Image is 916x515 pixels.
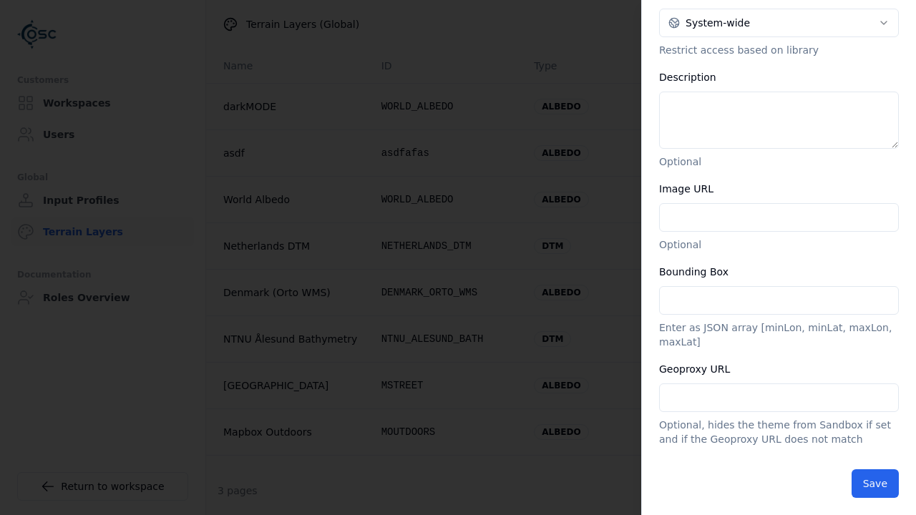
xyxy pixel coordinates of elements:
p: Optional [659,237,899,252]
label: Geoproxy URL [659,363,730,375]
label: Description [659,72,716,83]
button: Save [852,469,899,498]
p: Optional [659,154,899,169]
label: Image URL [659,183,713,195]
p: Enter as JSON array [minLon, minLat, maxLon, maxLat] [659,320,899,349]
p: Restrict access based on library [659,43,899,57]
p: Optional, hides the theme from Sandbox if set and if the Geoproxy URL does not match [659,418,899,446]
label: Bounding Box [659,266,729,278]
